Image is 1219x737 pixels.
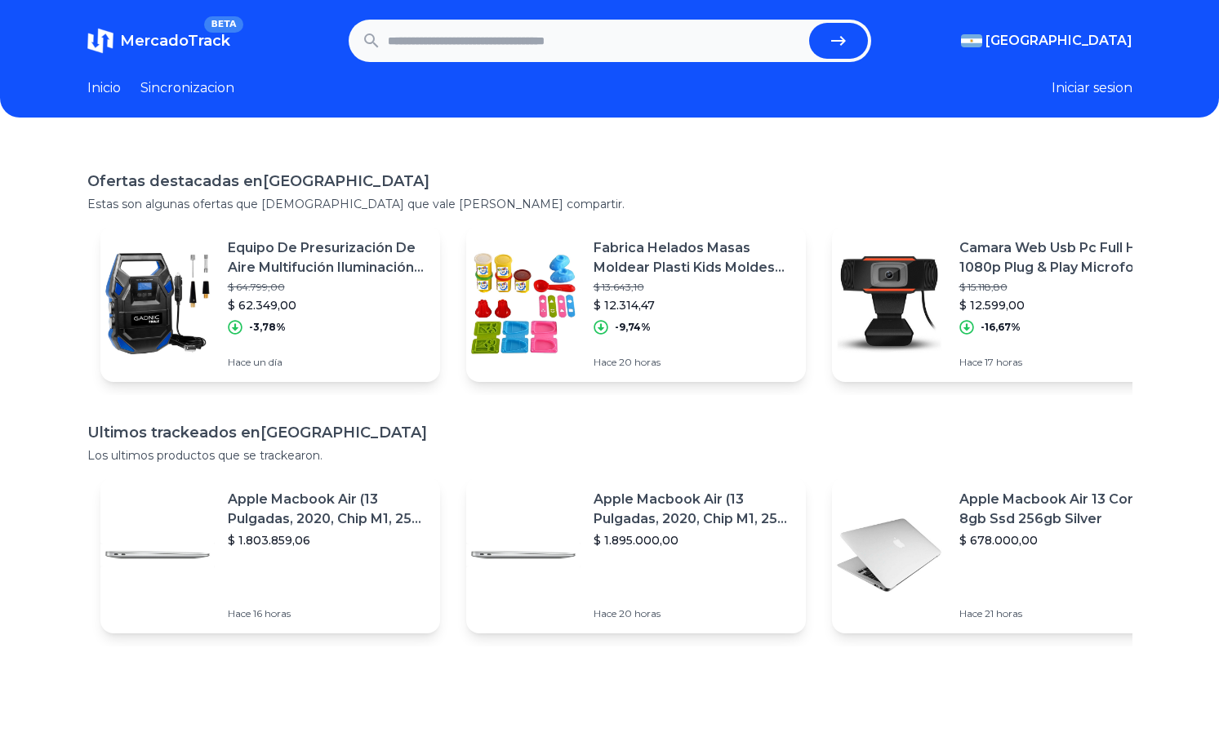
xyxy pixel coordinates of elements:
[961,31,1132,51] button: [GEOGRAPHIC_DATA]
[961,34,982,47] img: Argentina
[204,16,242,33] span: BETA
[228,238,427,277] p: Equipo De Presurización De Aire Multifución Iluminación Led
[466,225,806,382] a: Featured imageFabrica Helados Masas Moldear Plasti Kids Moldes Heladeria$ 13.643,10$ 12.314,47-9,...
[594,532,793,548] p: $ 1.895.000,00
[832,246,946,361] img: Featured image
[87,170,1132,193] h1: Ofertas destacadas en [GEOGRAPHIC_DATA]
[981,321,1021,334] p: -16,67%
[87,447,1132,464] p: Los ultimos productos que se trackearon.
[594,297,793,313] p: $ 12.314,47
[466,477,806,633] a: Featured imageApple Macbook Air (13 Pulgadas, 2020, Chip M1, 256 Gb De Ssd, 8 Gb De Ram) - Plata$...
[228,532,427,548] p: $ 1.803.859,06
[959,490,1159,529] p: Apple Macbook Air 13 Core I5 8gb Ssd 256gb Silver
[249,321,286,334] p: -3,78%
[100,477,440,633] a: Featured imageApple Macbook Air (13 Pulgadas, 2020, Chip M1, 256 Gb De Ssd, 8 Gb De Ram) - Plata$...
[594,356,793,369] p: Hace 20 horas
[959,532,1159,548] p: $ 678.000,00
[100,225,440,382] a: Featured imageEquipo De Presurización De Aire Multifución Iluminación Led$ 64.799,00$ 62.349,00-3...
[1052,78,1132,98] button: Iniciar sesion
[594,607,793,620] p: Hace 20 horas
[594,238,793,277] p: Fabrica Helados Masas Moldear Plasti Kids Moldes Heladeria
[120,32,230,50] span: MercadoTrack
[228,281,427,294] p: $ 64.799,00
[615,321,651,334] p: -9,74%
[959,281,1159,294] p: $ 15.118,80
[87,196,1132,212] p: Estas son algunas ofertas que [DEMOGRAPHIC_DATA] que vale [PERSON_NAME] compartir.
[959,238,1159,277] p: Camara Web Usb Pc Full Hd 1080p Plug & Play Microfono
[87,421,1132,444] h1: Ultimos trackeados en [GEOGRAPHIC_DATA]
[832,498,946,612] img: Featured image
[832,477,1172,633] a: Featured imageApple Macbook Air 13 Core I5 8gb Ssd 256gb Silver$ 678.000,00Hace 21 horas
[87,78,121,98] a: Inicio
[228,490,427,529] p: Apple Macbook Air (13 Pulgadas, 2020, Chip M1, 256 Gb De Ssd, 8 Gb De Ram) - Plata
[832,225,1172,382] a: Featured imageCamara Web Usb Pc Full Hd 1080p Plug & Play Microfono$ 15.118,80$ 12.599,00-16,67%H...
[87,28,230,54] a: MercadoTrackBETA
[140,78,234,98] a: Sincronizacion
[466,246,581,361] img: Featured image
[959,297,1159,313] p: $ 12.599,00
[87,28,113,54] img: MercadoTrack
[228,356,427,369] p: Hace un día
[594,490,793,529] p: Apple Macbook Air (13 Pulgadas, 2020, Chip M1, 256 Gb De Ssd, 8 Gb De Ram) - Plata
[959,356,1159,369] p: Hace 17 horas
[985,31,1132,51] span: [GEOGRAPHIC_DATA]
[228,297,427,313] p: $ 62.349,00
[228,607,427,620] p: Hace 16 horas
[466,498,581,612] img: Featured image
[594,281,793,294] p: $ 13.643,10
[100,246,215,361] img: Featured image
[100,498,215,612] img: Featured image
[959,607,1159,620] p: Hace 21 horas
